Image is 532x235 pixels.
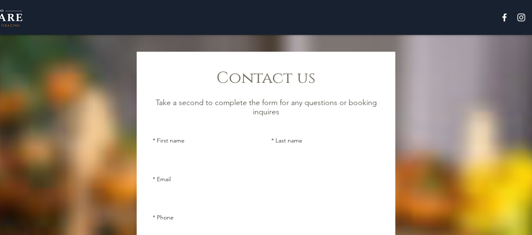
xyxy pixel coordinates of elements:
[153,137,185,145] label: First name
[271,148,375,165] input: Last name
[516,12,527,23] img: White Instagram Icon
[156,98,377,116] span: Take a second to complete the form for any questions or booking inquires
[271,137,302,145] label: Last name
[153,175,171,184] label: Email
[153,187,375,203] input: Email
[217,67,315,89] span: Contact us
[499,12,510,23] img: White Facebook Icon
[153,214,174,222] label: Phone
[153,148,256,165] input: First name
[499,12,527,23] ul: Social Bar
